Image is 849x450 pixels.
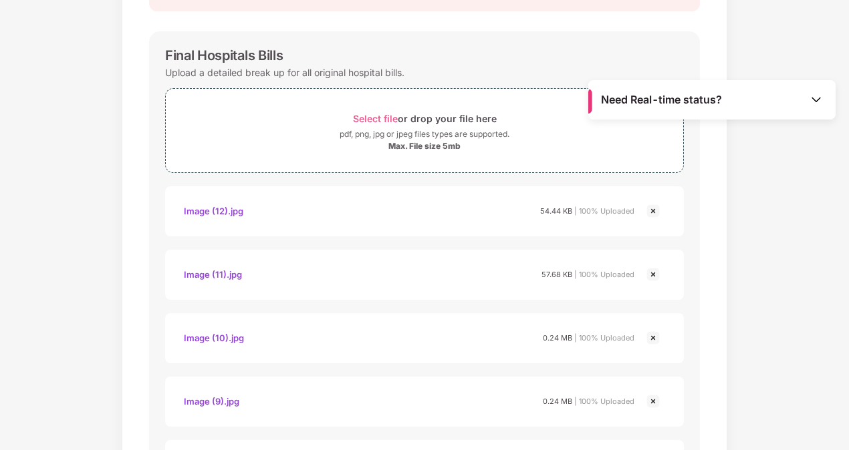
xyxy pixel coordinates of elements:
[645,330,661,346] img: svg+xml;base64,PHN2ZyBpZD0iQ3Jvc3MtMjR4MjQiIHhtbG5zPSJodHRwOi8vd3d3LnczLm9yZy8yMDAwL3N2ZyIgd2lkdG...
[353,113,398,124] span: Select file
[541,270,572,279] span: 57.68 KB
[184,200,243,222] div: Image (12).jpg
[165,47,283,63] div: Final Hospitals Bills
[353,109,497,128] div: or drop your file here
[645,203,661,219] img: svg+xml;base64,PHN2ZyBpZD0iQ3Jvc3MtMjR4MjQiIHhtbG5zPSJodHRwOi8vd3d3LnczLm9yZy8yMDAwL3N2ZyIgd2lkdG...
[184,326,244,349] div: Image (10).jpg
[184,390,239,413] div: Image (9).jpg
[645,393,661,409] img: svg+xml;base64,PHN2ZyBpZD0iQ3Jvc3MtMjR4MjQiIHhtbG5zPSJodHRwOi8vd3d3LnczLm9yZy8yMDAwL3N2ZyIgd2lkdG...
[543,333,572,343] span: 0.24 MB
[574,333,634,343] span: | 100% Uploaded
[645,266,661,282] img: svg+xml;base64,PHN2ZyBpZD0iQ3Jvc3MtMjR4MjQiIHhtbG5zPSJodHRwOi8vd3d3LnczLm9yZy8yMDAwL3N2ZyIgd2lkdG...
[574,397,634,406] span: | 100% Uploaded
[184,263,242,286] div: Image (11).jpg
[601,93,722,107] span: Need Real-time status?
[540,206,572,216] span: 54.44 KB
[574,206,634,216] span: | 100% Uploaded
[810,93,823,106] img: Toggle Icon
[574,270,634,279] span: | 100% Uploaded
[166,99,683,162] span: Select fileor drop your file herepdf, png, jpg or jpeg files types are supported.Max. File size 5mb
[165,63,404,81] div: Upload a detailed break up for all original hospital bills.
[340,128,509,141] div: pdf, png, jpg or jpeg files types are supported.
[388,141,461,152] div: Max. File size 5mb
[543,397,572,406] span: 0.24 MB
